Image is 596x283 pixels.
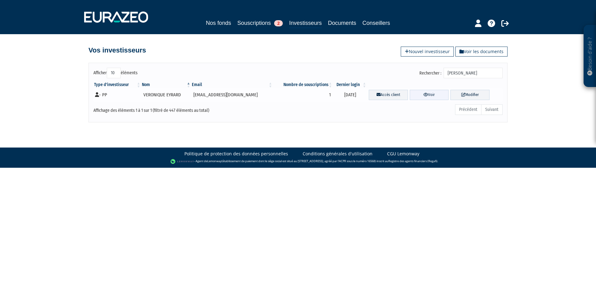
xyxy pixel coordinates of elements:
[333,88,367,102] td: [DATE]
[450,90,490,100] a: Modifier
[93,88,141,102] td: - PP
[93,68,138,78] label: Afficher éléments
[6,158,590,165] div: - Agent de (établissement de paiement dont le siège social est situé au [STREET_ADDRESS], agréé p...
[387,151,419,157] a: CGU Lemonway
[107,68,121,78] select: Afficheréléments
[273,88,333,102] td: 1
[328,19,356,27] a: Documents
[333,82,367,88] th: Dernier login : activer pour trier la colonne par ordre croissant
[93,104,259,114] div: Affichage des éléments 1 à 1 sur 1 (filtré de 447 éléments au total)
[455,47,508,57] a: Voir les documents
[369,90,408,100] a: Accès client
[419,68,503,78] label: Rechercher :
[88,47,146,54] h4: Vos investisseurs
[93,82,141,88] th: Type d'investisseur : activer pour trier la colonne par ordre croissant
[207,159,222,163] a: Lemonway
[237,19,283,27] a: Souscriptions2
[586,28,594,84] p: Besoin d'aide ?
[141,82,191,88] th: Nom : activer pour trier la colonne par ordre d&eacute;croissant
[363,19,390,27] a: Conseillers
[303,151,372,157] a: Conditions générales d'utilisation
[184,151,288,157] a: Politique de protection des données personnelles
[84,11,148,23] img: 1732889491-logotype_eurazeo_blanc_rvb.png
[289,19,322,28] a: Investisseurs
[191,82,273,88] th: Email : activer pour trier la colonne par ordre croissant
[191,88,273,102] td: [EMAIL_ADDRESS][DOMAIN_NAME]
[273,82,333,88] th: Nombre de souscriptions : activer pour trier la colonne par ordre croissant
[206,19,231,27] a: Nos fonds
[444,68,503,78] input: Rechercher :
[170,158,194,165] img: logo-lemonway.png
[141,88,191,102] td: VERONIQUE EYRARD
[410,90,449,100] a: Voir
[401,47,454,57] a: Nouvel investisseur
[367,82,503,88] th: &nbsp;
[388,159,437,163] a: Registre des agents financiers (Regafi)
[274,20,283,26] span: 2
